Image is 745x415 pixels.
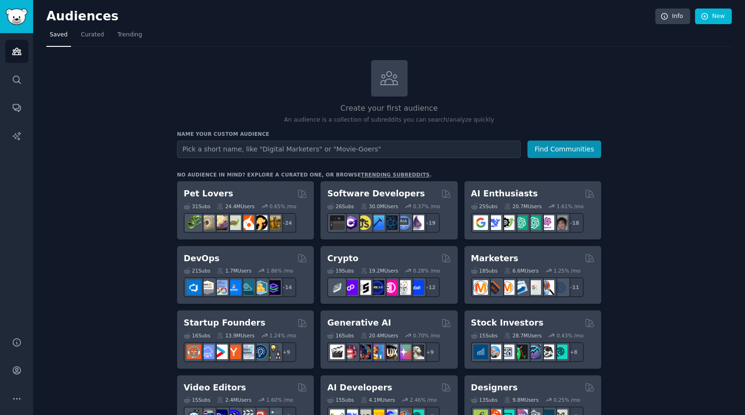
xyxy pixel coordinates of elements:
[413,267,440,274] div: 0.28 % /mo
[370,344,384,359] img: sdforall
[361,397,395,403] div: 4.1M Users
[409,215,424,230] img: elixir
[269,203,296,210] div: 0.65 % /mo
[409,344,424,359] img: DreamBooth
[327,253,358,265] h2: Crypto
[564,277,584,297] div: + 11
[266,215,281,230] img: dogbreed
[253,280,267,295] img: aws_cdk
[370,215,384,230] img: iOSProgramming
[383,344,398,359] img: FluxAI
[327,332,354,339] div: 16 Sub s
[81,31,104,39] span: Curated
[471,267,497,274] div: 18 Sub s
[553,215,568,230] img: ArtificalIntelligence
[327,382,392,394] h2: AI Developers
[513,280,528,295] img: Emailmarketing
[500,280,514,295] img: AskMarketing
[383,280,398,295] img: defiblockchain
[217,203,254,210] div: 24.4M Users
[276,213,296,233] div: + 24
[473,280,488,295] img: content_marketing
[471,382,518,394] h2: Designers
[557,203,584,210] div: 1.61 % /mo
[46,9,655,24] h2: Audiences
[226,215,241,230] img: turtle
[487,344,501,359] img: ValueInvesting
[413,332,440,339] div: 0.70 % /mo
[553,344,568,359] img: technicalanalysis
[330,280,345,295] img: ethfinance
[487,215,501,230] img: DeepSeek
[504,203,541,210] div: 20.7M Users
[177,171,432,178] div: No audience in mind? Explore a curated one, or browse .
[327,203,354,210] div: 26 Sub s
[655,9,690,25] a: Info
[184,253,220,265] h2: DevOps
[526,215,541,230] img: chatgpt_prompts_
[526,280,541,295] img: googleads
[343,215,358,230] img: csharp
[471,203,497,210] div: 25 Sub s
[361,332,398,339] div: 20.4M Users
[184,382,246,394] h2: Video Editors
[487,280,501,295] img: bigseo
[276,342,296,362] div: + 9
[413,203,440,210] div: 0.37 % /mo
[226,280,241,295] img: DevOpsLinks
[184,188,233,200] h2: Pet Lovers
[500,344,514,359] img: Forex
[356,344,371,359] img: deepdream
[266,344,281,359] img: growmybusiness
[471,332,497,339] div: 15 Sub s
[396,215,411,230] img: AskComputerScience
[253,344,267,359] img: Entrepreneurship
[396,344,411,359] img: starryai
[396,280,411,295] img: CryptoNews
[504,332,541,339] div: 28.7M Users
[186,215,201,230] img: herpetology
[370,280,384,295] img: web3
[504,267,539,274] div: 6.6M Users
[356,215,371,230] img: learnjavascript
[177,116,601,124] p: An audience is a collection of subreddits you can search/analyze quickly
[46,27,71,47] a: Saved
[471,317,543,329] h2: Stock Investors
[200,280,214,295] img: AWS_Certified_Experts
[564,213,584,233] div: + 18
[213,280,228,295] img: Docker_DevOps
[177,131,601,137] h3: Name your custom audience
[253,215,267,230] img: PetAdvice
[420,213,440,233] div: + 19
[177,103,601,115] h2: Create your first audience
[327,397,354,403] div: 15 Sub s
[513,215,528,230] img: chatgpt_promptDesign
[186,344,201,359] img: EntrepreneurRideAlong
[50,31,68,39] span: Saved
[327,188,425,200] h2: Software Developers
[276,277,296,297] div: + 14
[504,397,539,403] div: 9.8M Users
[500,215,514,230] img: AItoolsCatalog
[239,344,254,359] img: indiehackers
[266,397,293,403] div: 1.60 % /mo
[213,344,228,359] img: startup
[213,215,228,230] img: leopardgeckos
[78,27,107,47] a: Curated
[217,397,251,403] div: 2.4M Users
[410,397,437,403] div: 2.46 % /mo
[540,215,554,230] img: OpenAIDev
[217,332,254,339] div: 13.9M Users
[540,344,554,359] img: swingtrading
[239,215,254,230] img: cockatiel
[327,267,354,274] div: 19 Sub s
[217,267,251,274] div: 1.7M Users
[473,215,488,230] img: GoogleGeminiAI
[6,9,27,25] img: GummySearch logo
[564,342,584,362] div: + 8
[330,215,345,230] img: software
[471,253,518,265] h2: Marketers
[200,344,214,359] img: SaaS
[184,332,210,339] div: 16 Sub s
[361,172,429,177] a: trending subreddits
